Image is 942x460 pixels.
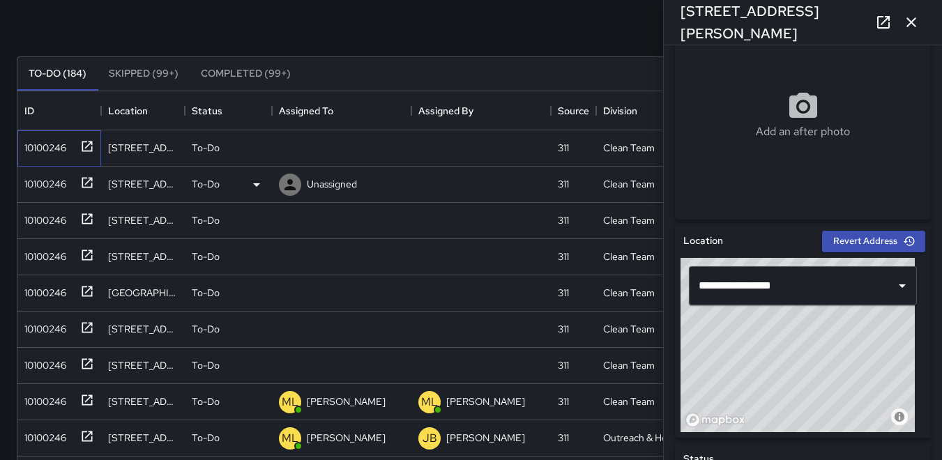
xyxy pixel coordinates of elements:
div: 647a Minna Street [108,286,178,300]
div: 981 Mission Street [108,358,178,372]
p: To-Do [192,394,220,408]
div: 311 [558,286,569,300]
div: 10100246 [19,135,66,155]
div: Clean Team [603,322,655,336]
div: 311 [558,213,569,227]
div: 311 [558,431,569,445]
div: 10100246 [19,280,66,300]
p: To-Do [192,431,220,445]
p: To-Do [192,286,220,300]
div: 41 Grove Street [108,250,178,263]
p: To-Do [192,177,220,191]
div: Assigned By [418,91,473,130]
div: 440 Jessie Street [108,141,178,155]
div: Source [558,91,589,130]
div: Clean Team [603,250,655,263]
div: Clean Team [603,213,655,227]
div: Source [551,91,596,130]
div: 954 Howard Street [108,394,178,408]
div: ID [24,91,34,130]
div: 10100246 [19,171,66,191]
div: Outreach & Hospitality [603,431,676,445]
p: JB [423,430,437,447]
div: Location [101,91,185,130]
p: ML [282,394,298,411]
div: 311 [558,141,569,155]
div: 311 [558,250,569,263]
p: Unassigned [307,177,357,191]
div: Location [108,91,148,130]
p: [PERSON_NAME] [307,394,386,408]
div: 457 Minna Street [108,431,178,445]
div: ID [17,91,101,130]
button: To-Do (184) [17,57,98,91]
div: 970 Folsom Street [108,213,178,227]
div: 10100246 [19,425,66,445]
div: 10100246 [19,353,66,372]
div: 440 Jessie Street [108,177,178,191]
div: Assigned By [411,91,551,130]
p: To-Do [192,250,220,263]
p: [PERSON_NAME] [307,431,386,445]
div: Status [185,91,272,130]
div: Clean Team [603,286,655,300]
div: Assigned To [272,91,411,130]
button: Completed (99+) [190,57,302,91]
div: 311 [558,358,569,372]
div: Division [596,91,683,130]
p: ML [282,430,298,447]
div: Clean Team [603,394,655,408]
div: Status [192,91,222,130]
div: Division [603,91,637,130]
div: Clean Team [603,141,655,155]
div: 311 [558,322,569,336]
div: Clean Team [603,358,655,372]
div: 10100246 [19,244,66,263]
p: To-Do [192,141,220,155]
div: 311 [558,177,569,191]
p: [PERSON_NAME] [446,394,525,408]
div: Clean Team [603,177,655,191]
div: 421 Tehama Street [108,322,178,336]
div: 311 [558,394,569,408]
p: To-Do [192,213,220,227]
p: [PERSON_NAME] [446,431,525,445]
div: Assigned To [279,91,333,130]
p: ML [421,394,438,411]
p: To-Do [192,358,220,372]
div: 10100246 [19,316,66,336]
p: To-Do [192,322,220,336]
button: Skipped (99+) [98,57,190,91]
div: 10100246 [19,389,66,408]
div: 10100246 [19,208,66,227]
